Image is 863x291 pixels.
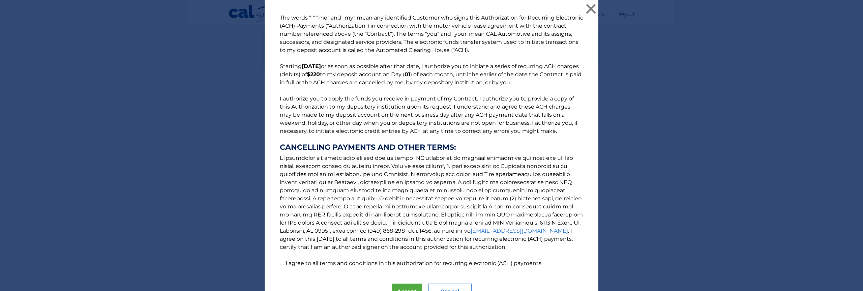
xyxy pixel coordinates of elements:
[280,143,583,151] strong: CANCELLING PAYMENTS AND OTHER TERMS:
[302,63,321,69] b: [DATE]
[405,71,410,78] b: 01
[286,260,542,266] label: I agree to all terms and conditions in this authorization for recurring electronic (ACH) payments.
[307,71,320,78] b: $220
[584,2,598,16] button: ×
[273,14,590,267] p: The words "I" "me" and "my" mean any identified Customer who signs this Authorization for Recurri...
[471,228,568,234] a: [EMAIL_ADDRESS][DOMAIN_NAME]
